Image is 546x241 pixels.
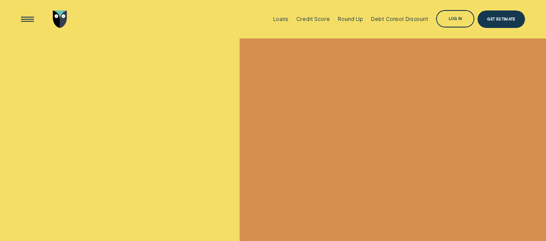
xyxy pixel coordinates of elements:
[477,10,525,28] a: Get Estimate
[21,86,196,138] h1: Can I get a personal loan if I'm self-employed?
[371,16,428,22] div: Debt Consol Discount
[19,10,36,28] button: Open Menu
[436,10,474,28] button: Log in
[273,16,288,22] div: Loans
[296,16,330,22] div: Credit Score
[53,10,67,28] img: Wisr
[338,16,363,22] div: Round Up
